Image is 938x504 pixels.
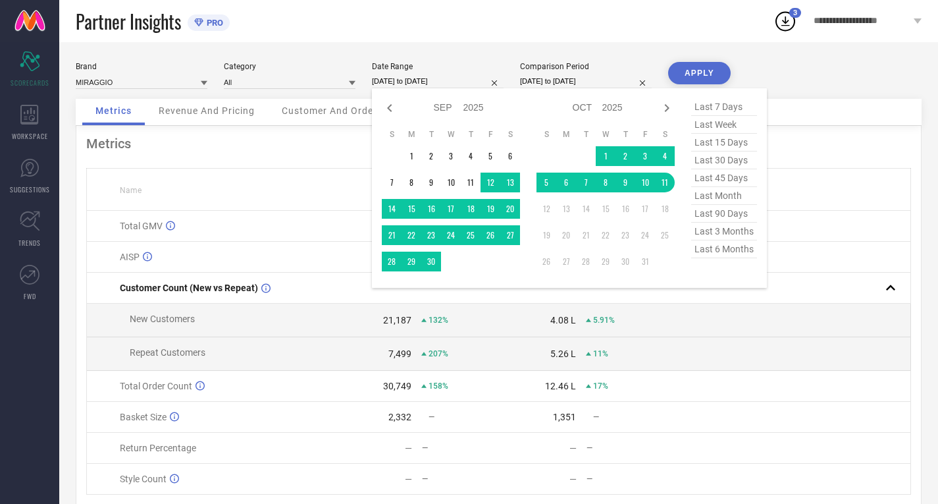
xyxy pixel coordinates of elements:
span: Customer And Orders [282,105,382,116]
td: Tue Sep 30 2025 [421,252,441,271]
div: — [422,443,498,453]
th: Wednesday [596,129,615,140]
td: Sun Oct 26 2025 [536,252,556,271]
input: Select comparison period [520,74,652,88]
td: Wed Oct 01 2025 [596,146,615,166]
td: Sun Oct 05 2025 [536,173,556,192]
span: last 6 months [691,240,757,258]
div: Metrics [86,136,911,152]
span: TRENDS [18,238,41,248]
td: Sat Oct 25 2025 [655,225,675,245]
td: Fri Oct 31 2025 [635,252,655,271]
div: 12.46 L [545,381,576,391]
div: 2,332 [388,412,411,422]
button: APPLY [668,62,731,84]
th: Thursday [461,129,481,140]
td: Sat Oct 18 2025 [655,199,675,219]
td: Wed Sep 17 2025 [441,199,461,219]
td: Tue Oct 28 2025 [576,252,596,271]
td: Fri Sep 26 2025 [481,225,500,245]
th: Tuesday [421,129,441,140]
td: Sat Sep 06 2025 [500,146,520,166]
span: last 15 days [691,134,757,152]
span: last 7 days [691,98,757,116]
td: Mon Sep 08 2025 [402,173,421,192]
span: Name [120,186,142,195]
th: Thursday [615,129,635,140]
td: Thu Sep 11 2025 [461,173,481,192]
span: 207% [429,349,448,358]
td: Tue Oct 14 2025 [576,199,596,219]
div: — [422,474,498,484]
span: Partner Insights [76,8,181,35]
div: — [586,443,663,453]
td: Sun Sep 28 2025 [382,252,402,271]
th: Friday [635,129,655,140]
td: Fri Sep 05 2025 [481,146,500,166]
span: last 45 days [691,169,757,187]
span: last 30 days [691,152,757,169]
div: 1,351 [553,412,576,422]
td: Thu Oct 30 2025 [615,252,635,271]
span: Total GMV [120,221,163,231]
div: — [569,474,577,484]
span: Style Count [120,474,167,484]
span: 3 [793,9,797,17]
span: Revenue And Pricing [159,105,255,116]
span: 158% [429,381,448,391]
td: Wed Oct 29 2025 [596,252,615,271]
th: Monday [402,129,421,140]
div: — [569,443,577,453]
th: Sunday [536,129,556,140]
div: Open download list [773,9,797,33]
th: Tuesday [576,129,596,140]
span: SUGGESTIONS [10,184,50,194]
td: Tue Sep 23 2025 [421,225,441,245]
div: — [586,474,663,484]
td: Mon Sep 15 2025 [402,199,421,219]
td: Wed Oct 22 2025 [596,225,615,245]
span: last month [691,187,757,205]
span: Customer Count (New vs Repeat) [120,283,258,293]
span: WORKSPACE [12,131,48,141]
td: Thu Sep 18 2025 [461,199,481,219]
div: — [405,474,412,484]
span: last 90 days [691,205,757,223]
th: Saturday [655,129,675,140]
td: Sat Oct 11 2025 [655,173,675,192]
td: Fri Oct 17 2025 [635,199,655,219]
span: last week [691,116,757,134]
td: Sat Sep 27 2025 [500,225,520,245]
td: Fri Sep 12 2025 [481,173,500,192]
td: Mon Oct 27 2025 [556,252,576,271]
td: Wed Oct 15 2025 [596,199,615,219]
td: Thu Oct 23 2025 [615,225,635,245]
td: Thu Sep 04 2025 [461,146,481,166]
span: 11% [593,349,608,358]
span: 5.91% [593,316,615,325]
span: Metrics [95,105,132,116]
span: Return Percentage [120,443,196,453]
td: Mon Sep 29 2025 [402,252,421,271]
span: Total Order Count [120,381,192,391]
td: Wed Sep 03 2025 [441,146,461,166]
div: Category [224,62,355,71]
th: Wednesday [441,129,461,140]
td: Wed Sep 24 2025 [441,225,461,245]
th: Monday [556,129,576,140]
div: 4.08 L [550,315,576,325]
div: Date Range [372,62,504,71]
div: 7,499 [388,349,411,359]
td: Sun Oct 12 2025 [536,199,556,219]
td: Tue Sep 02 2025 [421,146,441,166]
span: New Customers [130,314,195,324]
span: 17% [593,381,608,391]
td: Sat Sep 20 2025 [500,199,520,219]
td: Fri Oct 10 2025 [635,173,655,192]
td: Mon Oct 20 2025 [556,225,576,245]
td: Tue Oct 07 2025 [576,173,596,192]
th: Sunday [382,129,402,140]
td: Wed Sep 10 2025 [441,173,461,192]
td: Sun Sep 07 2025 [382,173,402,192]
td: Sun Sep 21 2025 [382,225,402,245]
